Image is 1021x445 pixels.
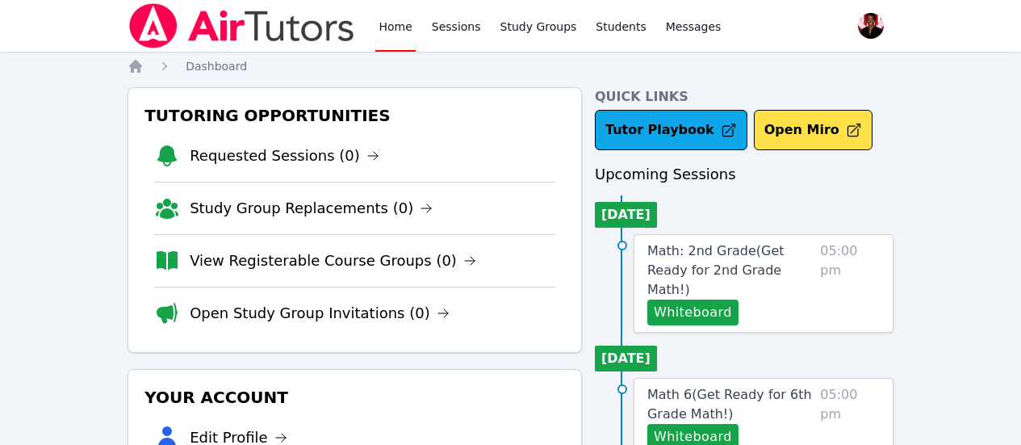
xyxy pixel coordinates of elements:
span: Dashboard [186,60,247,73]
img: Air Tutors [128,3,356,48]
span: 05:00 pm [820,241,880,325]
h4: Quick Links [595,87,893,107]
a: Study Group Replacements (0) [190,197,433,220]
a: View Registerable Course Groups (0) [190,250,476,272]
a: Math: 2nd Grade(Get Ready for 2nd Grade Math!) [647,241,814,300]
nav: Breadcrumb [128,58,893,74]
h3: Tutoring Opportunities [141,101,568,130]
a: Open Study Group Invitations (0) [190,302,450,325]
h3: Your Account [141,383,568,412]
button: Whiteboard [647,300,739,325]
button: Open Miro [754,110,872,150]
a: Tutor Playbook [595,110,747,150]
span: Math 6 ( Get Ready for 6th Grade Math! ) [647,387,812,422]
li: [DATE] [595,202,657,228]
span: Math: 2nd Grade ( Get Ready for 2nd Grade Math! ) [647,243,785,297]
a: Math 6(Get Ready for 6th Grade Math!) [647,385,814,424]
span: Messages [666,19,722,35]
a: Requested Sessions (0) [190,145,379,167]
h3: Upcoming Sessions [595,163,893,186]
li: [DATE] [595,346,657,372]
a: Dashboard [186,58,247,74]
